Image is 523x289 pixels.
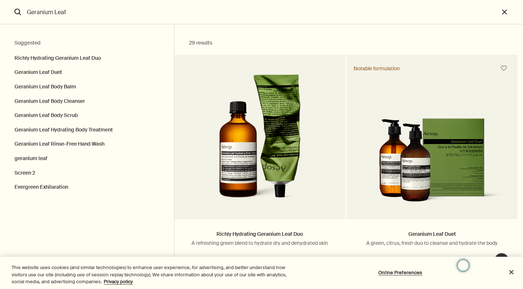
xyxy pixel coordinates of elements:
[185,240,335,246] p: A refreshing green blend to hydrate dry and dehydrated skin
[378,265,423,280] button: Online Preferences, Opens the preference center dialog
[503,264,519,280] button: Close
[189,39,450,47] h2: 29 results
[104,278,133,285] a: More information about your privacy, opens in a new tab
[357,118,507,208] img: Geranium Leaf Duet in outer carton
[408,231,456,237] a: Geranium Leaf Duet
[201,74,319,208] img: Geranium Leaf Body Balm in a green aluminium tube, alongside Geranium Leaf Hydrating Body Treatme...
[12,264,288,285] div: This website uses cookies (and similar technologies) to enhance user experience, for advertising,...
[497,62,510,75] button: Save to cabinet
[357,240,507,246] p: A green, citrus, fresh duo to cleanse and hydrate the body
[15,39,160,47] h2: Suggested
[354,65,400,72] div: Notable formulation
[174,74,346,219] a: Geranium Leaf Body Balm in a green aluminium tube, alongside Geranium Leaf Hydrating Body Treatme...
[217,231,303,237] a: Richly Hydrating Geranium Leaf Duo
[346,74,518,219] a: Geranium Leaf Duet in outer carton
[494,253,509,267] button: Live Assistance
